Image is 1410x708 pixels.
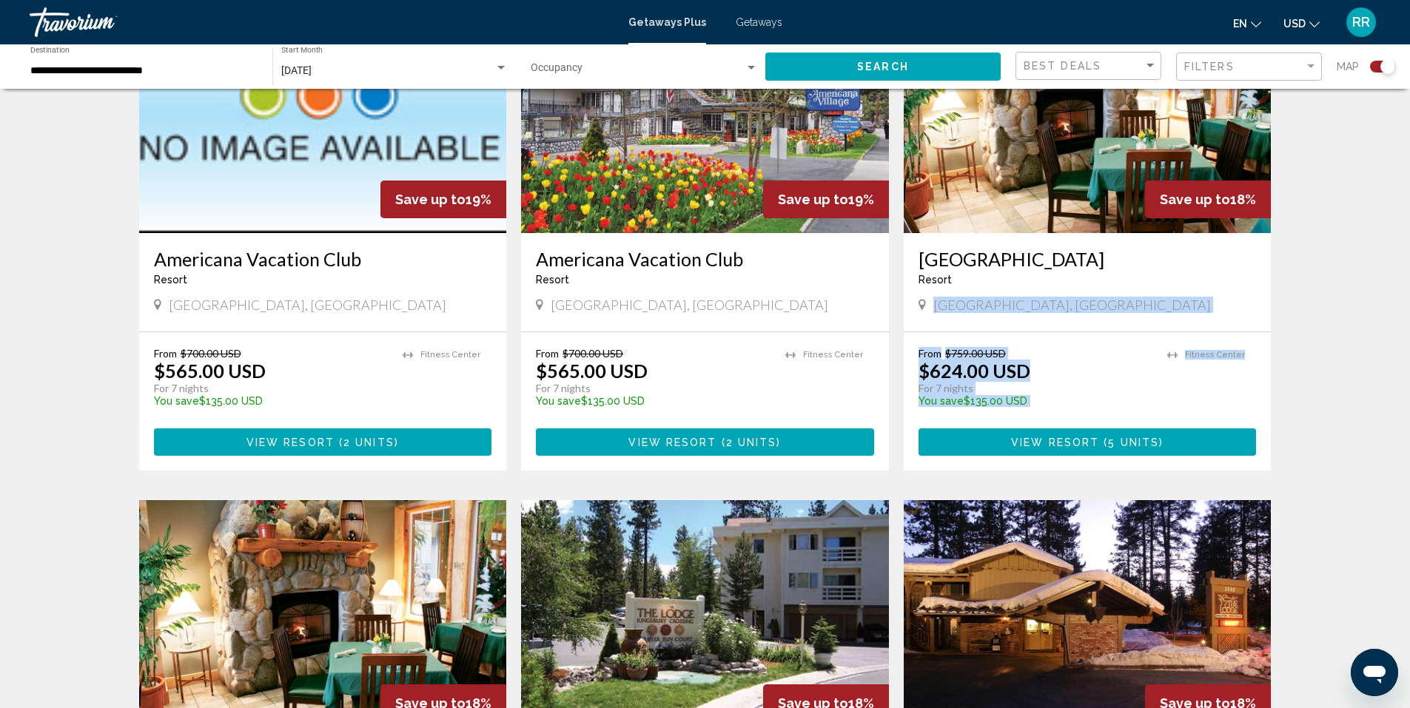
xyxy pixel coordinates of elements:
[169,297,446,313] span: [GEOGRAPHIC_DATA], [GEOGRAPHIC_DATA]
[628,436,716,448] span: View Resort
[919,274,952,286] span: Resort
[945,347,1006,360] span: $759.00 USD
[536,347,559,360] span: From
[154,428,492,456] button: View Resort(2 units)
[919,382,1153,395] p: For 7 nights
[154,248,492,270] a: Americana Vacation Club
[154,360,266,382] p: $565.00 USD
[1233,13,1261,34] button: Change language
[1099,436,1164,448] span: ( )
[536,395,581,407] span: You save
[933,297,1211,313] span: [GEOGRAPHIC_DATA], [GEOGRAPHIC_DATA]
[1024,60,1157,73] mat-select: Sort by
[919,347,941,360] span: From
[154,395,389,407] p: $135.00 USD
[420,350,480,360] span: Fitness Center
[919,395,964,407] span: You save
[726,436,777,448] span: 2 units
[919,248,1257,270] a: [GEOGRAPHIC_DATA]
[563,347,623,360] span: $700.00 USD
[1145,181,1271,218] div: 18%
[778,192,848,207] span: Save up to
[1160,192,1230,207] span: Save up to
[536,428,874,456] button: View Resort(2 units)
[181,347,241,360] span: $700.00 USD
[1011,436,1099,448] span: View Resort
[1176,52,1322,82] button: Filter
[281,64,312,76] span: [DATE]
[1283,13,1320,34] button: Change currency
[763,181,889,218] div: 19%
[551,297,828,313] span: [GEOGRAPHIC_DATA], [GEOGRAPHIC_DATA]
[380,181,506,218] div: 19%
[765,53,1001,80] button: Search
[395,192,466,207] span: Save up to
[30,7,614,37] a: Travorium
[154,382,389,395] p: For 7 nights
[536,274,569,286] span: Resort
[628,16,706,28] a: Getaways Plus
[919,395,1153,407] p: $135.00 USD
[343,436,395,448] span: 2 units
[1185,350,1245,360] span: Fitness Center
[803,350,863,360] span: Fitness Center
[717,436,782,448] span: ( )
[154,274,187,286] span: Resort
[154,347,177,360] span: From
[1351,649,1398,696] iframe: Button to launch messaging window
[536,360,648,382] p: $565.00 USD
[335,436,399,448] span: ( )
[1337,56,1359,77] span: Map
[1342,7,1380,38] button: User Menu
[1352,15,1370,30] span: RR
[919,360,1030,382] p: $624.00 USD
[919,428,1257,456] button: View Resort(5 units)
[536,382,771,395] p: For 7 nights
[857,61,909,73] span: Search
[1283,18,1306,30] span: USD
[736,16,782,28] a: Getaways
[536,248,874,270] a: Americana Vacation Club
[536,395,771,407] p: $135.00 USD
[246,436,335,448] span: View Resort
[1024,60,1101,72] span: Best Deals
[1184,61,1235,73] span: Filters
[154,395,199,407] span: You save
[1108,436,1159,448] span: 5 units
[1233,18,1247,30] span: en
